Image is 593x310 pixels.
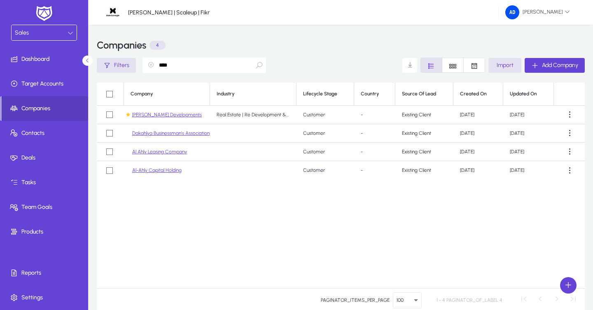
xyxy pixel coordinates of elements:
td: Customer [296,161,354,180]
p: [PERSON_NAME] | Scaleup | Fikr [128,9,210,16]
span: [PERSON_NAME] [505,5,570,19]
td: - [354,106,395,124]
div: Industry [217,91,235,97]
span: Import [497,62,514,69]
a: Al-Ahly Capital Holding [132,167,182,174]
div: PAGINATOR_ITEMS_PER_PAGE [321,296,390,304]
span: Add Company [542,62,578,69]
span: Dashboard [2,55,90,63]
td: Real Estate | Re Development & Construction [210,106,296,124]
a: Dakahlya Businessman's Association [132,130,210,136]
td: - [354,161,395,180]
img: 6.png [105,5,121,20]
a: Team Goals [2,195,90,220]
a: Reports [2,261,90,285]
p: 4 [149,41,166,50]
div: Company [131,91,203,97]
a: Al Ahly Leasing Company [132,149,187,155]
span: Deals [2,154,90,162]
a: Contacts [2,121,90,146]
div: Updated On [510,91,546,97]
td: [DATE] [453,143,503,161]
td: Customer [296,124,354,143]
div: Country [361,91,388,97]
td: Existing Client [395,106,453,124]
span: 100 [397,297,404,303]
td: [DATE] [453,161,503,180]
td: [DATE] [503,143,553,161]
a: Deals [2,146,90,170]
span: Settings [2,294,90,302]
span: Sales [15,29,29,36]
td: [DATE] [453,106,503,124]
div: Industry [217,91,289,97]
div: Created On [460,91,487,97]
div: Company [131,91,153,97]
div: Source Of Lead [402,91,446,97]
td: Customer [296,106,354,124]
div: Created On [460,91,496,97]
div: Lifecycle Stage [303,91,347,97]
span: Team Goals [2,203,90,211]
button: Import [488,58,521,73]
td: - [354,143,395,161]
span: Tasks [2,178,90,187]
img: white-logo.png [34,5,54,22]
button: [PERSON_NAME] [499,5,577,20]
mat-button-toggle-group: Font Style [420,58,485,73]
h3: Companies [97,40,146,50]
div: Country [361,91,379,97]
td: [DATE] [503,106,553,124]
td: Existing Client [395,124,453,143]
span: Contacts [2,129,90,137]
a: Settings [2,285,90,310]
a: Products [2,220,90,244]
a: Target Accounts [2,72,90,96]
span: Reports [2,269,90,277]
td: - [354,124,395,143]
span: Filters [114,62,129,69]
div: 1 - 4 PAGINATOR_OF_LABEL 4 [437,296,502,304]
a: Tasks [2,170,90,195]
div: Source Of Lead [402,91,436,97]
img: 15.png [505,5,519,19]
td: [DATE] [453,124,503,143]
a: [PERSON_NAME] Developments [132,112,202,118]
div: Lifecycle Stage [303,91,337,97]
td: Existing Client [395,161,453,180]
button: Add Company [525,58,585,73]
td: Existing Client [395,143,453,161]
span: Products [2,228,90,236]
button: Filters [97,58,136,73]
span: Target Accounts [2,80,90,88]
td: [DATE] [503,161,553,180]
span: Companies [2,104,88,113]
td: [DATE] [503,124,553,143]
div: Updated On [510,91,537,97]
a: Dashboard [2,47,90,72]
td: Customer [296,143,354,161]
